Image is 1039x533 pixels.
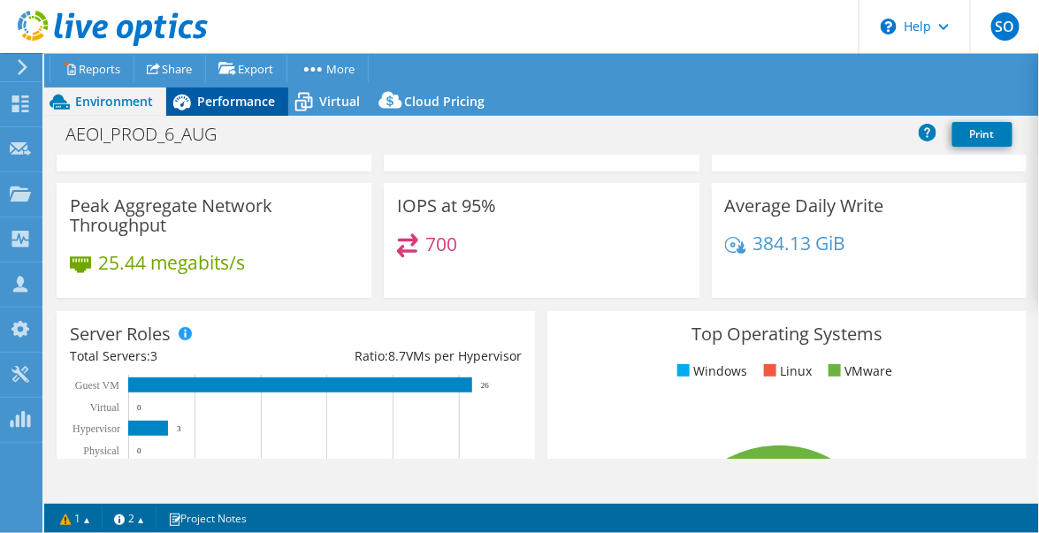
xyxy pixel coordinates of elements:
li: Windows [673,362,748,381]
a: 1 [48,507,103,529]
text: Virtual [90,401,120,414]
a: Reports [50,55,134,82]
a: More [286,55,369,82]
h4: 384.13 GiB [753,233,846,253]
h3: IOPS at 95% [397,196,496,216]
h3: Server Roles [70,324,171,344]
text: Physical [83,445,119,457]
h3: Peak Aggregate Network Throughput [70,196,358,235]
text: 0 [137,446,141,455]
span: SO [991,12,1020,41]
text: Guest VM [75,379,119,392]
text: Hypervisor [73,423,120,435]
a: Project Notes [156,507,259,529]
h3: Top Operating Systems [561,324,1012,344]
text: 26 [481,381,490,390]
span: Virtual [319,93,360,110]
li: Linux [760,362,813,381]
a: Export [205,55,287,82]
text: 0 [137,403,141,412]
h4: 25.44 megabits/s [98,253,245,272]
text: 3 [177,424,181,433]
div: Ratio: VMs per Hypervisor [296,346,523,366]
h1: AEOI_PROD_6_AUG [57,125,244,144]
span: Environment [75,93,153,110]
li: VMware [824,362,893,381]
h4: 700 [425,234,457,254]
h3: Average Daily Write [725,196,884,216]
svg: \n [881,19,897,34]
span: 3 [150,347,157,364]
span: 8.7 [388,347,406,364]
a: Print [952,122,1012,147]
a: Share [134,55,206,82]
span: Performance [197,93,275,110]
span: Cloud Pricing [404,93,485,110]
div: Total Servers: [70,346,296,366]
a: 2 [102,507,157,529]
